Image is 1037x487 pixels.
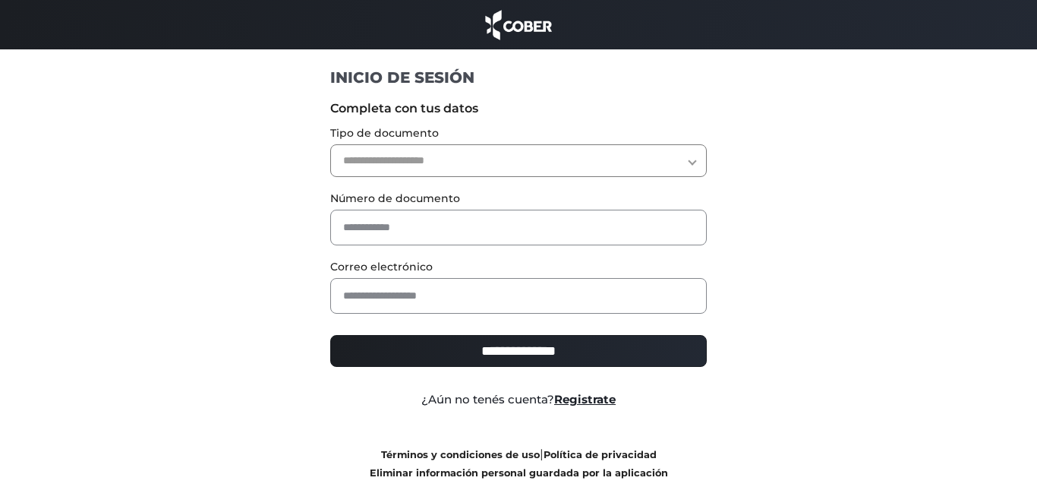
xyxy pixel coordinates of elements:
[330,125,708,141] label: Tipo de documento
[381,449,540,460] a: Términos y condiciones de uso
[554,392,616,406] a: Registrate
[319,445,719,482] div: |
[330,191,708,207] label: Número de documento
[370,467,668,479] a: Eliminar información personal guardada por la aplicación
[319,391,719,409] div: ¿Aún no tenés cuenta?
[330,100,708,118] label: Completa con tus datos
[330,259,708,275] label: Correo electrónico
[481,8,556,42] img: cober_marca.png
[330,68,708,87] h1: INICIO DE SESIÓN
[544,449,657,460] a: Política de privacidad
